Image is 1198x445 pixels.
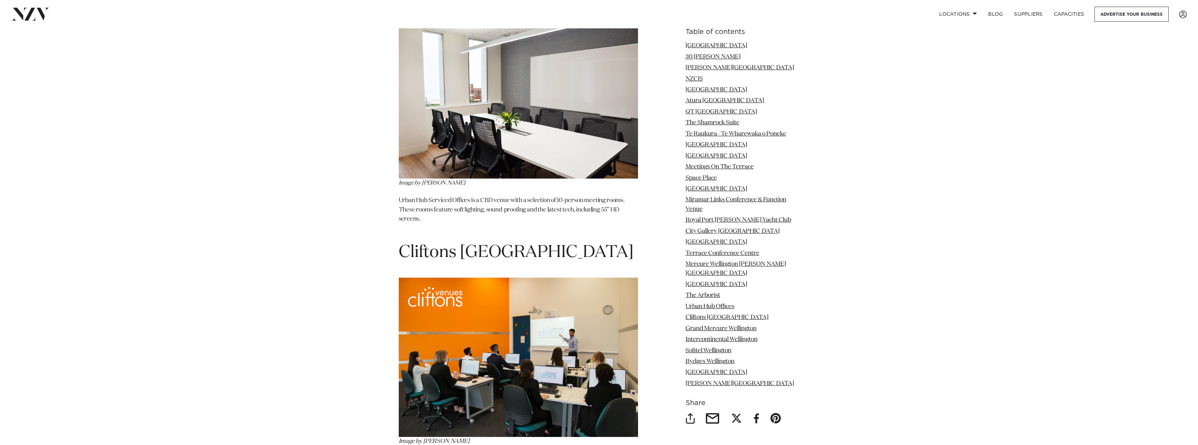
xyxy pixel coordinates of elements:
a: Cliftons [GEOGRAPHIC_DATA] [686,314,768,320]
a: Locations [934,7,983,22]
a: Miramar Links Conference & Function Venue [686,197,786,212]
a: [GEOGRAPHIC_DATA] [686,43,747,49]
a: [GEOGRAPHIC_DATA] [686,142,747,148]
img: venue, wellington, meeting, space, corporate, cliftons [399,278,638,437]
span: Image by [PERSON_NAME] [399,180,465,186]
h6: Table of contents [686,28,800,36]
em: Image by [PERSON_NAME] [399,438,469,444]
a: Rydges Wellington [686,359,735,364]
a: Atura [GEOGRAPHIC_DATA] [686,98,764,104]
a: City Gallery [GEOGRAPHIC_DATA] [686,228,780,234]
a: Royal Port [PERSON_NAME] Yacht Club [686,217,791,223]
a: 30 [PERSON_NAME] [686,54,740,60]
img: board, room, meeting, space, wellington, urban, hub, office, wellington [399,19,638,179]
a: Capacities [1048,7,1090,22]
a: SUPPLIERS [1008,7,1048,22]
a: Intercontinental Wellington [686,336,758,342]
h1: Cliftons [GEOGRAPHIC_DATA] [399,242,638,264]
a: Urban Hub Offices [686,304,735,310]
h6: Share [686,399,800,407]
a: Terrace Conference Centre [686,250,759,256]
a: Meetings On The Terrace [686,164,754,170]
img: nzv-logo.png [11,8,49,20]
a: [GEOGRAPHIC_DATA] [686,239,747,245]
a: Mercure Wellington [PERSON_NAME][GEOGRAPHIC_DATA] [686,261,786,276]
a: [GEOGRAPHIC_DATA] [686,153,747,159]
a: [GEOGRAPHIC_DATA] [686,186,747,192]
a: Sofitel Wellington [686,347,731,353]
a: [PERSON_NAME][GEOGRAPHIC_DATA] [686,381,794,387]
a: The Arborist [686,292,720,298]
a: Space Place [686,175,717,181]
p: Urban Hub Serviced Offices is a CBD venue with a selection of 10-person meeting rooms. These room... [399,196,638,233]
a: The Shamrock Suite [686,120,739,126]
a: Grand Mercure Wellington [686,325,757,331]
a: Te Raukura - Te Wharewaka o Poneke [686,131,786,137]
a: BLOG [983,7,1008,22]
a: QT [GEOGRAPHIC_DATA] [686,109,757,115]
a: Advertise your business [1094,7,1169,22]
a: [PERSON_NAME][GEOGRAPHIC_DATA] [686,65,794,71]
a: NZCIS [686,76,703,82]
a: [GEOGRAPHIC_DATA] [686,281,747,287]
a: [GEOGRAPHIC_DATA] [686,87,747,93]
a: [GEOGRAPHIC_DATA] [686,369,747,375]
